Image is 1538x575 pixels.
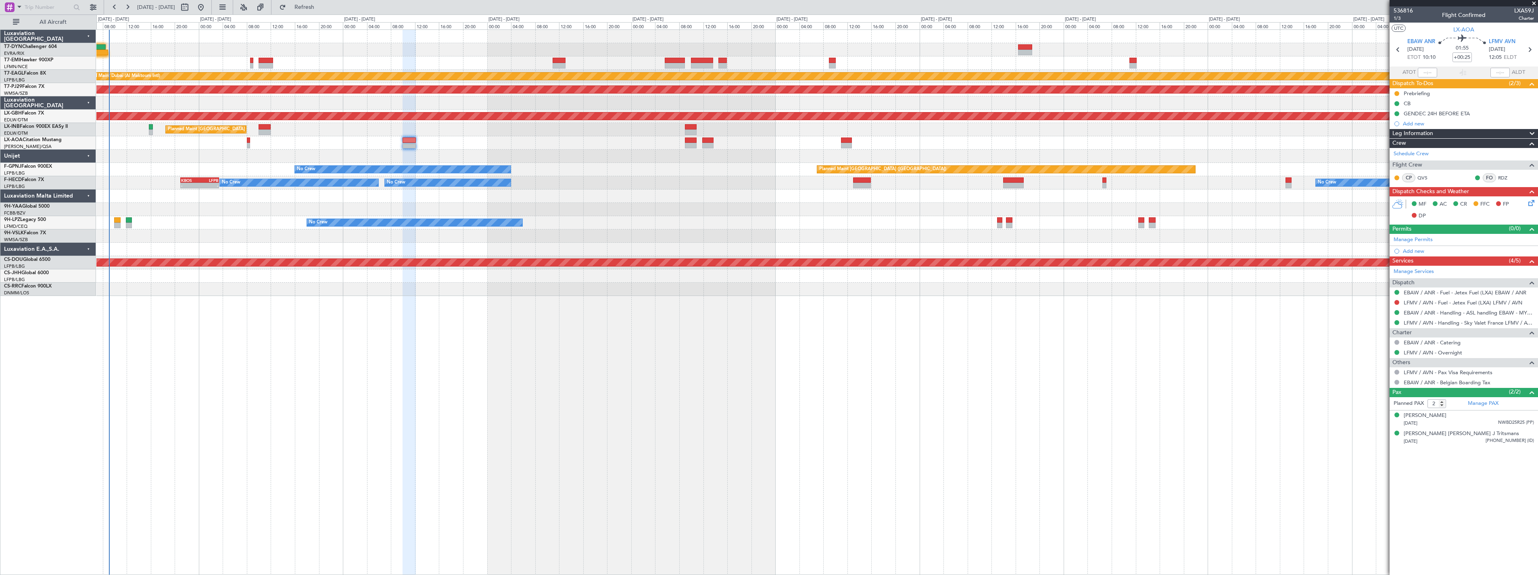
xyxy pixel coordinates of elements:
span: Refresh [288,4,321,10]
a: EBAW / ANR - Handling - ASL handling EBAW - MYHANDLING [1404,309,1534,316]
a: Manage PAX [1468,400,1498,408]
div: 16:00 [1160,22,1184,29]
a: DNMM/LOS [4,290,29,296]
span: 9H-LPZ [4,217,20,222]
label: Planned PAX [1394,400,1424,408]
div: [PERSON_NAME] [1404,412,1446,420]
div: 04:00 [655,22,679,29]
span: Pax [1392,388,1401,397]
span: CS-RRC [4,284,21,289]
span: [DATE] [1404,420,1417,426]
a: EDLW/DTM [4,117,28,123]
div: 20:00 [607,22,631,29]
a: LFMD/CEQ [4,223,27,229]
a: T7-DYNChallenger 604 [4,44,57,49]
a: 9H-VSLKFalcon 7X [4,231,46,235]
div: 08:00 [679,22,703,29]
button: Refresh [275,1,324,14]
a: WMSA/SZB [4,237,28,243]
div: GENDEC 24H BEFORE ETA [1404,110,1470,117]
div: 16:00 [1304,22,1328,29]
div: 04:00 [367,22,391,29]
a: EBAW / ANR - Catering [1404,339,1461,346]
div: 20:00 [175,22,199,29]
input: Trip Number [25,1,71,13]
div: No Crew [309,217,328,229]
a: Manage Services [1394,268,1434,276]
div: 20:00 [1328,22,1352,29]
div: No Crew [1318,177,1336,189]
div: [DATE] - [DATE] [344,16,375,23]
button: UTC [1392,25,1406,32]
a: LFPB/LBG [4,263,25,269]
div: 00:00 [1208,22,1232,29]
div: 16:00 [1016,22,1040,29]
div: 12:00 [271,22,295,29]
span: CS-JHH [4,271,21,275]
div: Flight Confirmed [1442,11,1486,19]
span: Dispatch To-Dos [1392,79,1433,88]
a: F-GPNJFalcon 900EX [4,164,52,169]
div: 04:00 [1087,22,1112,29]
a: EBAW / ANR - Fuel - Jetex Fuel (LXA) EBAW / ANR [1404,289,1526,296]
div: [PERSON_NAME] [PERSON_NAME] J Tritsmans [1404,430,1519,438]
span: 536816 [1394,6,1413,15]
div: [DATE] - [DATE] [1065,16,1096,23]
a: LFPB/LBG [4,77,25,83]
span: Leg Information [1392,129,1433,138]
div: 16:00 [439,22,463,29]
a: LFMN/NCE [4,64,28,70]
span: Permits [1392,225,1411,234]
span: 01:55 [1456,44,1469,52]
span: ELDT [1504,54,1517,62]
div: 12:00 [1280,22,1304,29]
div: LFPB [200,178,218,183]
div: 00:00 [343,22,367,29]
a: WMSA/SZB [4,90,28,96]
div: 08:00 [1256,22,1280,29]
div: 00:00 [1352,22,1376,29]
a: LX-AOACitation Mustang [4,137,62,142]
span: [DATE] - [DATE] [137,4,175,11]
span: T7-PJ29 [4,84,22,89]
a: T7-EMIHawker 900XP [4,58,53,62]
div: 12:00 [847,22,872,29]
div: No Crew [297,163,315,175]
div: No Crew [387,177,405,189]
div: 08:00 [968,22,992,29]
div: 16:00 [151,22,175,29]
div: 12:00 [1136,22,1160,29]
span: 10:10 [1423,54,1436,62]
a: LFMV / AVN - Fuel - Jetex Fuel (LXA) LFMV / AVN [1404,299,1522,306]
div: 00:00 [631,22,655,29]
a: [PERSON_NAME]/QSA [4,144,52,150]
div: 16:00 [583,22,607,29]
div: 12:00 [559,22,583,29]
div: 16:00 [295,22,319,29]
div: [DATE] - [DATE] [776,16,808,23]
a: CS-JHHGlobal 6000 [4,271,49,275]
span: T7-EMI [4,58,20,62]
span: 9H-YAA [4,204,22,209]
a: LX-INBFalcon 900EX EASy II [4,124,68,129]
div: 08:00 [391,22,415,29]
span: (0/0) [1509,224,1521,233]
div: Planned Maint [GEOGRAPHIC_DATA] ([GEOGRAPHIC_DATA]) [168,123,295,135]
div: 20:00 [319,22,343,29]
span: F-GPNJ [4,164,21,169]
span: [PHONE_NUMBER] (ID) [1486,437,1534,444]
div: No Crew [222,177,240,189]
div: [DATE] - [DATE] [1353,16,1384,23]
a: RDZ [1498,174,1516,181]
span: Dispatch [1392,278,1415,287]
a: 9H-LPZLegacy 500 [4,217,46,222]
span: Services [1392,256,1413,266]
span: 1/3 [1394,15,1413,22]
div: CP [1402,173,1415,182]
a: QVS [1417,174,1436,181]
span: (4/5) [1509,256,1521,265]
div: Planned Maint Dubai (Al Maktoum Intl) [81,70,160,82]
a: LFMV / AVN - Overnight [1404,349,1462,356]
span: LXA59J [1514,6,1534,15]
div: 20:00 [895,22,920,29]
